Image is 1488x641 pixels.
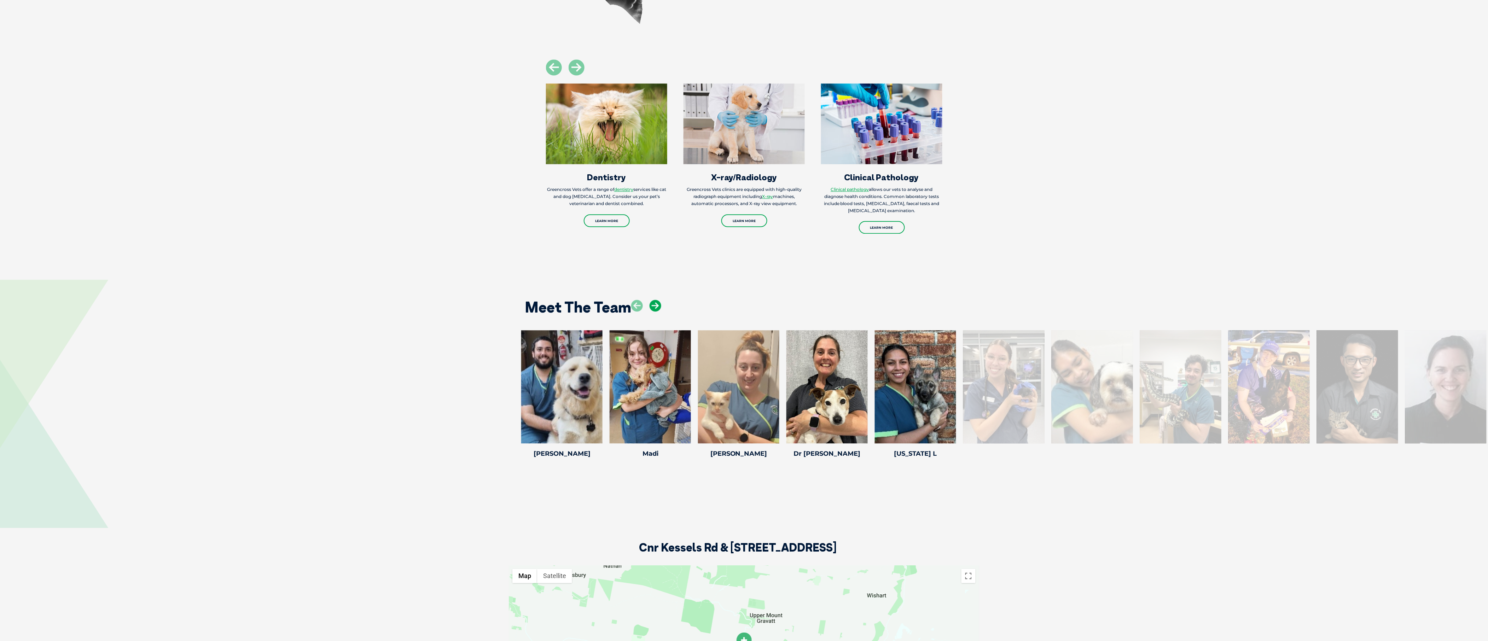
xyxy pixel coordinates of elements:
h3: X-ray/Radiology [684,173,805,181]
h2: Meet The Team [525,300,631,315]
button: Toggle fullscreen view [961,569,976,583]
p: Greencross Vets offer a range of services like cat and dog [MEDICAL_DATA]. Consider us your pet’s... [546,186,667,207]
h3: Clinical Pathology [821,173,942,181]
h4: [PERSON_NAME] [521,450,603,457]
h2: Cnr Kessels Rd & [STREET_ADDRESS] [639,542,837,565]
a: Clinical pathology [831,187,869,192]
button: Show street map [512,569,537,583]
button: Show satellite imagery [537,569,572,583]
h4: [PERSON_NAME] [698,450,779,457]
img: Services_XRay_Radiology [684,83,805,164]
h4: Dr [PERSON_NAME] [786,450,868,457]
a: X-ray [762,194,773,199]
a: Learn More [584,214,630,227]
p: Greencross Vets clinics are equipped with high-quality radiograph equipment including machines, a... [684,186,805,207]
p: allows our vets to analyse and diagnose health conditions. Common laboratory tests include blood ... [821,186,942,214]
h4: Madi [610,450,691,457]
a: Learn More [721,214,767,227]
h4: [US_STATE] L [875,450,956,457]
h3: Dentistry [546,173,667,181]
a: dentistry [614,187,633,192]
a: Learn More [859,221,905,234]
